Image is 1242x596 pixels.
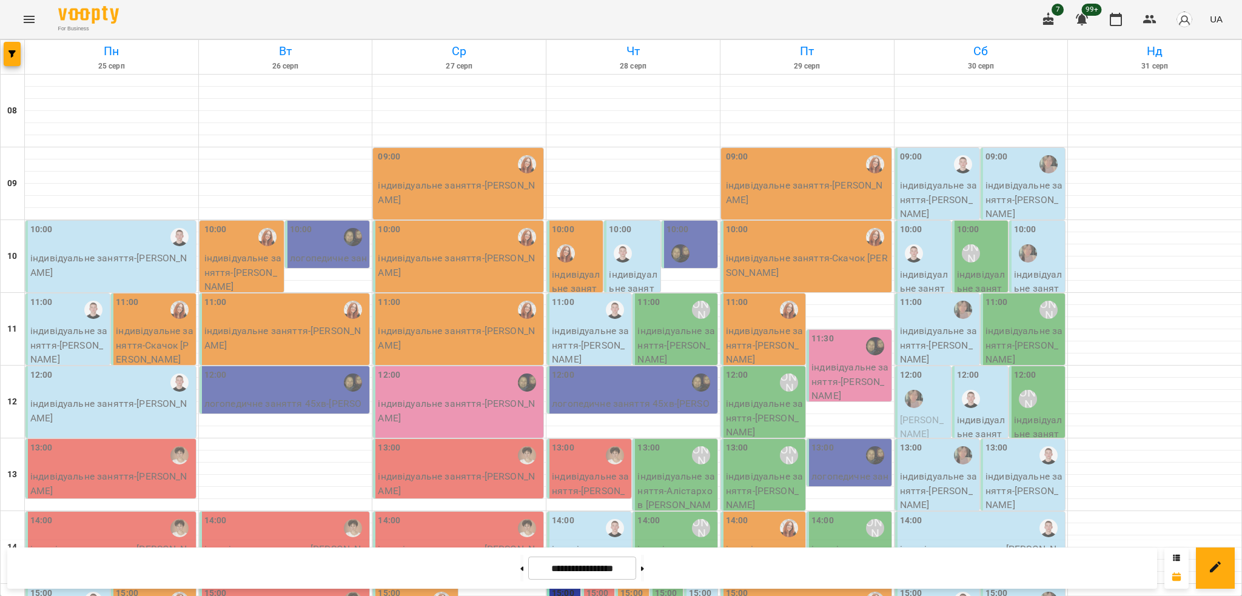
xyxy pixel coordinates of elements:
label: 10:00 [30,223,53,236]
div: Марина Кириченко [344,519,362,537]
h6: 09 [7,177,17,190]
img: Марина Кириченко [170,446,189,464]
label: 10:00 [290,223,312,236]
h6: Ср [374,42,544,61]
h6: Вт [201,42,371,61]
div: Гайдук Артем [954,155,972,173]
p: логопедичне заняття 45хв - [PERSON_NAME] [811,469,888,512]
p: індивідуальне заняття - [PERSON_NAME] [726,178,889,207]
label: 11:00 [985,296,1008,309]
img: Мєдвєдєва Катерина [905,390,923,408]
p: індивідуальне заняття - [PERSON_NAME] [900,178,977,221]
p: індивідуальне заняття - [PERSON_NAME] [30,251,193,280]
p: індивідуальне заняття - [PERSON_NAME] [1014,413,1062,470]
span: [PERSON_NAME] [900,414,944,440]
label: 14:00 [378,514,400,527]
p: індивідуальне заняття - [PERSON_NAME] [900,324,977,367]
p: індивідуальне заняття - [PERSON_NAME] [378,397,541,425]
label: 10:00 [900,223,922,236]
p: індивідуальне заняття - [PERSON_NAME] [30,397,193,425]
div: Кобзар Зоряна [866,155,884,173]
label: 12:00 [726,369,748,382]
p: індивідуальне заняття - Алістархов [PERSON_NAME] [637,469,714,526]
img: Мєдвєдєва Катерина [954,301,972,319]
img: Гайдук Артем [84,301,102,319]
label: 13:00 [811,441,834,455]
p: індивідуальне заняття - [PERSON_NAME] [378,324,541,352]
label: 14:00 [811,514,834,527]
div: Валерія Капітан [866,337,884,355]
div: Кобзар Зоряна [780,519,798,537]
label: 12:00 [30,369,53,382]
label: 11:00 [204,296,227,309]
label: 14:00 [726,514,748,527]
img: Кобзар Зоряна [258,228,277,246]
label: 11:30 [811,332,834,346]
label: 13:00 [726,441,748,455]
div: Мєдвєдєва Катерина [954,446,972,464]
img: Кобзар Зоряна [518,155,536,173]
label: 11:00 [900,296,922,309]
label: 10:00 [204,223,227,236]
button: UA [1205,8,1227,30]
h6: 26 серп [201,61,371,72]
label: 12:00 [204,369,227,382]
div: Гайдук Артем [1039,519,1058,537]
img: Гайдук Артем [606,301,624,319]
div: Гайдук Артем [962,390,980,408]
label: 11:00 [637,296,660,309]
div: Савченко Дар'я [692,301,710,319]
div: Савченко Дар'я [962,244,980,263]
div: Кобзар Зоряна [170,301,189,319]
label: 12:00 [552,369,574,382]
p: індивідуальне заняття - [PERSON_NAME] [609,267,657,324]
img: Гайдук Артем [170,228,189,246]
div: Валерія Капітан [518,373,536,392]
label: 10:00 [609,223,631,236]
p: індивідуальне заняття - [PERSON_NAME] [378,251,541,280]
img: Гайдук Артем [606,519,624,537]
h6: 13 [7,468,17,481]
p: логопедичне заняття 45хв - [PERSON_NAME] [290,251,367,294]
div: Савченко Дар'я [780,446,798,464]
span: UA [1210,13,1223,25]
label: 12:00 [957,369,979,382]
label: 10:00 [1014,223,1036,236]
img: Кобзар Зоряна [557,244,575,263]
img: Гайдук Артем [905,244,923,263]
h6: 10 [7,250,17,263]
p: логопедичне заняття 45хв - [PERSON_NAME] [666,267,715,339]
div: Марина Кириченко [518,446,536,464]
img: Voopty Logo [58,6,119,24]
p: індивідуальне заняття - [PERSON_NAME] [811,360,888,403]
label: 11:00 [30,296,53,309]
div: Савченко Дар'я [866,519,884,537]
h6: 08 [7,104,17,118]
button: Menu [15,5,44,34]
div: Кобзар Зоряна [344,301,362,319]
h6: 11 [7,323,17,336]
label: 14:00 [552,514,574,527]
div: Валерія Капітан [344,373,362,392]
img: Марина Кириченко [170,519,189,537]
p: індивідуальне заняття - [PERSON_NAME] [957,267,1005,324]
p: індивідуальне заняття - [PERSON_NAME] [30,469,193,498]
h6: 25 серп [27,61,196,72]
img: Валерія Капітан [692,373,710,392]
label: 13:00 [552,441,574,455]
h6: 12 [7,395,17,409]
span: 99+ [1082,4,1102,16]
p: індивідуальне заняття - [PERSON_NAME] [637,324,714,367]
label: 09:00 [726,150,748,164]
label: 14:00 [637,514,660,527]
div: Кобзар Зоряна [866,228,884,246]
div: Валерія Капітан [344,228,362,246]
